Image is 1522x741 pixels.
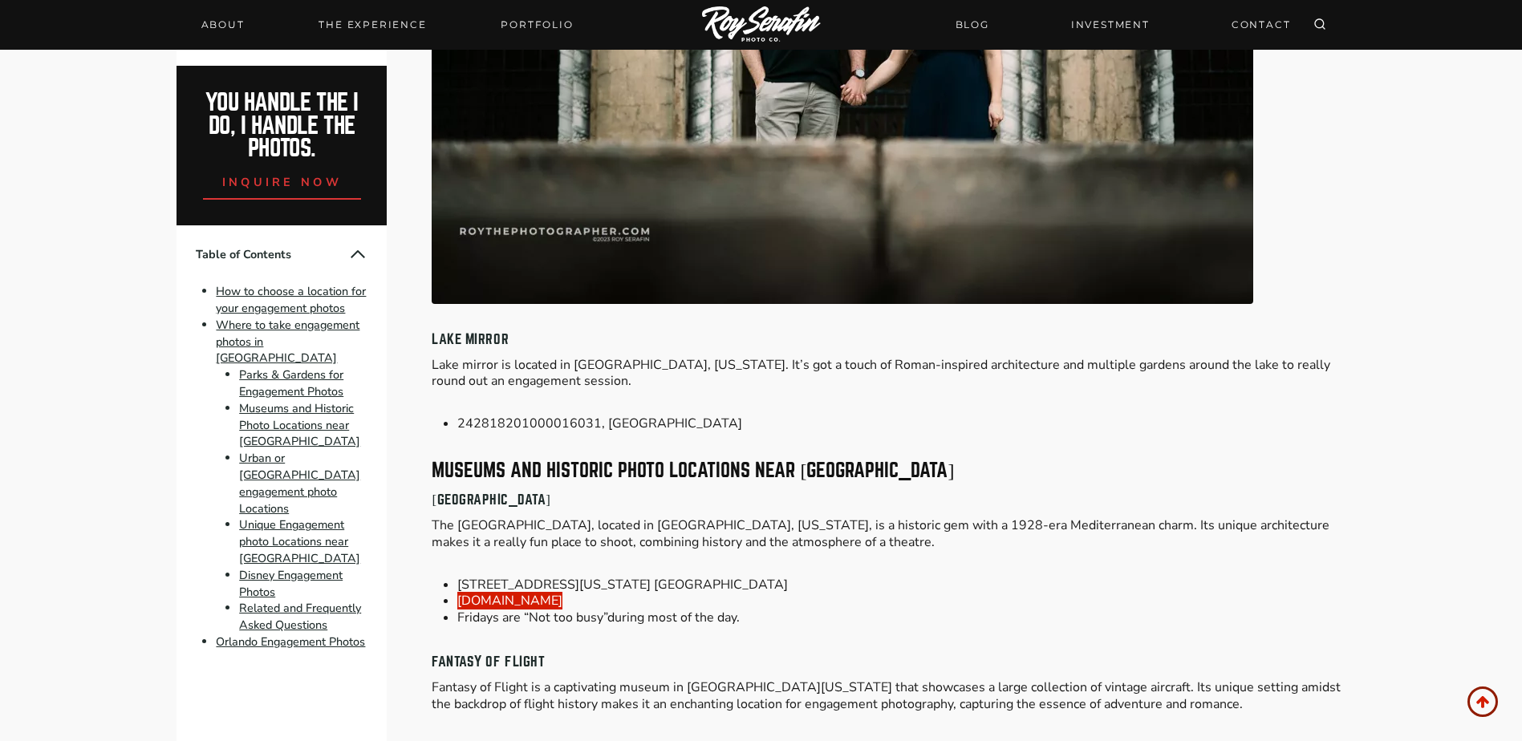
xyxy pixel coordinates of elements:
[432,517,1345,551] p: The [GEOGRAPHIC_DATA], located in [GEOGRAPHIC_DATA], [US_STATE], is a historic gem with a 1928-er...
[222,174,343,190] span: inquire now
[1222,10,1301,38] a: CONTACT
[432,679,1345,713] p: Fantasy of Flight is a captivating museum in [GEOGRAPHIC_DATA][US_STATE] that showcases a large c...
[348,245,367,264] button: Collapse Table of Contents
[702,6,821,44] img: Logo of Roy Serafin Photo Co., featuring stylized text in white on a light background, representi...
[1309,14,1331,36] button: View Search Form
[196,246,348,263] span: Table of Contents
[216,283,366,316] a: How to choose a location for your engagement photos
[216,634,365,650] a: Orlando Engagement Photos
[432,490,1345,511] h4: [GEOGRAPHIC_DATA]
[1061,10,1159,38] a: INVESTMENT
[192,14,583,36] nav: Primary Navigation
[946,10,999,38] a: BLOG
[203,160,362,200] a: inquire now
[432,652,1345,673] h4: Fantasy of Flight
[1467,686,1498,717] a: Scroll to top
[432,357,1345,391] p: Lake mirror is located in [GEOGRAPHIC_DATA], [US_STATE]. It’s got a touch of Roman-inspired archi...
[239,567,343,600] a: Disney Engagement Photos
[239,517,360,567] a: Unique Engagement photo Locations near [GEOGRAPHIC_DATA]
[239,601,361,634] a: Related and Frequently Asked Questions
[457,415,1345,432] li: 242818201000016031, [GEOGRAPHIC_DATA]
[239,400,360,450] a: Museums and Historic Photo Locations near [GEOGRAPHIC_DATA]
[946,10,1301,38] nav: Secondary Navigation
[239,366,343,399] a: Parks & Gardens for Engagement Photos
[432,461,1345,480] h3: Museums and Historic Photo Locations near [GEOGRAPHIC_DATA]
[239,450,360,516] a: Urban or [GEOGRAPHIC_DATA] engagement photo Locations
[457,577,1345,593] li: [STREET_ADDRESS][US_STATE] [GEOGRAPHIC_DATA]
[491,14,582,36] a: Portfolio
[309,14,436,36] a: THE EXPERIENCE
[194,91,370,160] h2: You handle the i do, I handle the photos.
[457,592,562,609] a: [DOMAIN_NAME]
[457,609,1345,626] li: Fridays are “Not too busy”during most of the day.
[177,225,387,670] nav: Table of Contents
[216,317,359,366] a: Where to take engagement photos in [GEOGRAPHIC_DATA]
[192,14,254,36] a: About
[432,330,1345,350] h4: Lake Mirror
